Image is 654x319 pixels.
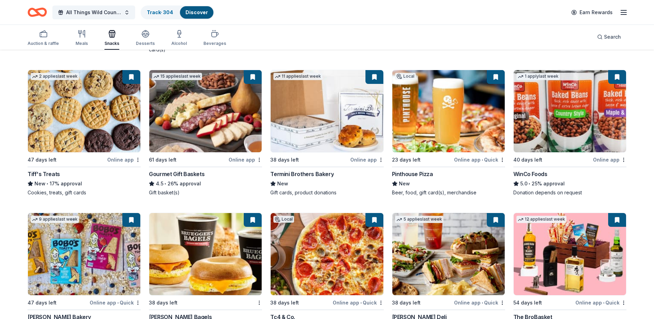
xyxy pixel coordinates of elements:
[277,180,288,188] span: New
[149,213,262,295] img: Image for Bruegger's Bagels
[28,27,59,50] button: Auction & raffle
[482,300,483,306] span: •
[28,4,47,20] a: Home
[185,9,208,15] a: Discover
[454,155,505,164] div: Online app Quick
[31,216,79,223] div: 9 applies last week
[392,156,421,164] div: 23 days left
[28,70,141,196] a: Image for Tiff's Treats2 applieslast week47 days leftOnline appTiff's TreatsNew•17% approvalCooki...
[513,189,626,196] div: Donation depends on request
[149,299,178,307] div: 38 days left
[604,33,621,41] span: Search
[273,216,294,223] div: Local
[229,155,262,164] div: Online app
[104,41,119,46] div: Snacks
[516,73,560,80] div: 1 apply last week
[47,181,48,186] span: •
[156,180,163,188] span: 4.5
[513,180,626,188] div: 25% approval
[107,155,141,164] div: Online app
[149,180,262,188] div: 26% approval
[592,30,626,44] button: Search
[516,216,566,223] div: 12 applies last week
[76,27,88,50] button: Meals
[593,155,626,164] div: Online app
[513,70,626,196] a: Image for WinCo Foods1 applylast week40 days leftOnline appWinCo Foods5.0•25% approvalDonation de...
[270,299,299,307] div: 38 days left
[271,70,383,152] img: Image for Termini Brothers Bakery
[28,299,57,307] div: 47 days left
[203,41,226,46] div: Beverages
[28,170,60,178] div: Tiff's Treats
[149,170,204,178] div: Gourmet Gift Baskets
[171,27,187,50] button: Alcohol
[514,70,626,152] img: Image for WinCo Foods
[392,299,421,307] div: 38 days left
[28,180,141,188] div: 17% approval
[520,180,527,188] span: 5.0
[76,41,88,46] div: Meals
[270,189,383,196] div: Gift cards, product donations
[395,73,416,80] div: Local
[395,216,443,223] div: 5 applies last week
[392,213,505,295] img: Image for McAlister's Deli
[149,70,262,196] a: Image for Gourmet Gift Baskets15 applieslast week61 days leftOnline appGourmet Gift Baskets4.5•26...
[399,180,410,188] span: New
[28,70,140,152] img: Image for Tiff's Treats
[149,156,177,164] div: 61 days left
[513,156,542,164] div: 40 days left
[273,73,322,80] div: 11 applies last week
[270,156,299,164] div: 38 days left
[270,170,334,178] div: Termini Brothers Bakery
[149,70,262,152] img: Image for Gourmet Gift Baskets
[454,298,505,307] div: Online app Quick
[152,73,202,80] div: 15 applies last week
[147,9,173,15] a: Track· 304
[392,189,505,196] div: Beer, food, gift card(s), merchandise
[28,41,59,46] div: Auction & raffle
[104,27,119,50] button: Snacks
[482,157,483,163] span: •
[34,180,46,188] span: New
[513,299,542,307] div: 54 days left
[529,181,530,186] span: •
[513,170,547,178] div: WinCo Foods
[90,298,141,307] div: Online app Quick
[392,70,505,196] a: Image for Pinthouse PizzaLocal23 days leftOnline app•QuickPinthouse PizzaNewBeer, food, gift card...
[271,213,383,295] img: Image for Tc4 & Co.
[514,213,626,295] img: Image for The BroBasket
[28,213,140,295] img: Image for Bobo's Bakery
[603,300,604,306] span: •
[117,300,119,306] span: •
[165,181,167,186] span: •
[567,6,617,19] a: Earn Rewards
[28,156,57,164] div: 47 days left
[31,73,79,80] div: 2 applies last week
[136,27,155,50] button: Desserts
[28,189,141,196] div: Cookies, treats, gift cards
[270,70,383,196] a: Image for Termini Brothers Bakery11 applieslast week38 days leftOnline appTermini Brothers Bakery...
[141,6,214,19] button: Track· 304Discover
[52,6,135,19] button: All Things Wild Country Brunch
[360,300,362,306] span: •
[203,27,226,50] button: Beverages
[136,41,155,46] div: Desserts
[392,70,505,152] img: Image for Pinthouse Pizza
[575,298,626,307] div: Online app Quick
[333,298,384,307] div: Online app Quick
[66,8,121,17] span: All Things Wild Country Brunch
[392,170,433,178] div: Pinthouse Pizza
[350,155,384,164] div: Online app
[171,41,187,46] div: Alcohol
[149,189,262,196] div: Gift basket(s)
